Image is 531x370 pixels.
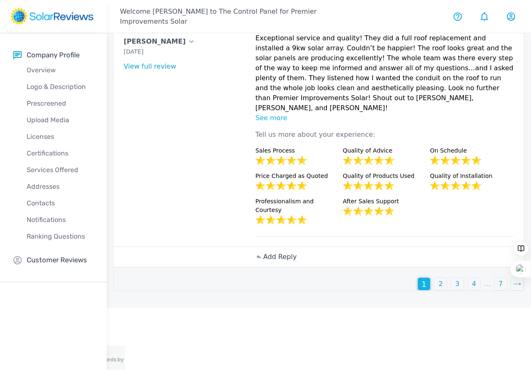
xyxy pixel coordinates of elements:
a: Contacts [13,195,107,212]
p: Upload Media [13,115,107,125]
a: Certifications [13,145,107,162]
a: Notifications [13,212,107,228]
div: Domain Overview [32,49,75,54]
a: Upload Media [13,112,107,128]
p: Quality of Advice [343,146,427,155]
p: Notifications [13,215,107,225]
p: Professionalism and Courtesy [255,197,339,215]
p: Quality of Products Used [343,172,427,180]
p: 7 [499,279,503,289]
p: After Sales Support [343,197,427,206]
p: Price Charged as Quoted [255,172,339,180]
p: Addresses [13,182,107,192]
p: Quality of Installation [430,172,514,180]
img: tab_domain_overview_orange.svg [22,48,29,55]
a: Licenses [13,128,107,145]
img: tab_keywords_by_traffic_grey.svg [83,48,90,55]
p: Exceptional service and quality! They did a full roof replacement and installed a 9kw solar array... [255,33,514,113]
p: Company Profile [27,50,80,60]
div: v 4.0.25 [23,13,41,20]
span: [DATE] [124,48,143,55]
img: logo_orange.svg [13,13,20,20]
p: Prescreened [13,99,107,109]
a: Overview [13,62,107,79]
p: 4 [472,279,476,289]
a: View full review [124,62,176,70]
a: Addresses [13,178,107,195]
p: 1 [421,279,426,290]
p: Certifications [13,148,107,158]
p: Ranking Questions [13,232,107,242]
p: On Schedule [430,146,514,155]
a: Prescreened [13,95,107,112]
p: Add Reply [263,252,297,262]
p: Sales Process [255,146,339,155]
img: website_grey.svg [13,22,20,28]
p: Licenses [13,132,107,142]
p: See more [255,113,514,123]
p: [PERSON_NAME] [124,37,186,47]
a: Ranking Questions [13,228,107,245]
p: Overview [13,65,107,75]
p: Welcome [PERSON_NAME] to The Control Panel for Premier Improvements Solar [120,7,319,27]
p: Customer Reviews [27,255,87,265]
p: Services Offered [13,165,107,175]
a: Services Offered [13,162,107,178]
a: Logo & Description [13,79,107,95]
div: Keywords by Traffic [92,49,140,54]
p: 2 [439,279,443,289]
p: Logo & Description [13,82,107,92]
p: Contacts [13,198,107,208]
p: ... [484,279,490,289]
p: Tell us more about your experience: [255,123,514,146]
p: 3 [455,279,459,289]
div: Domain: [DOMAIN_NAME] [22,22,92,28]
